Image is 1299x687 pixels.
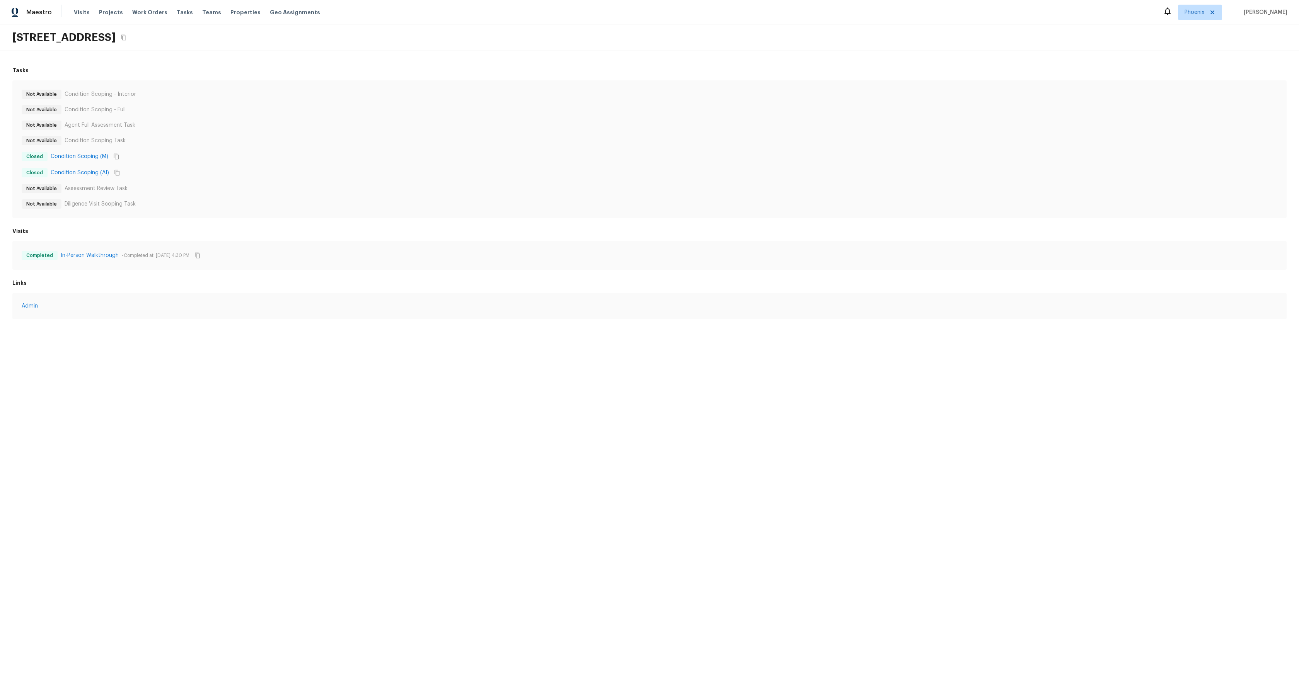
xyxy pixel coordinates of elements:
[1185,9,1204,16] span: Phoenix
[99,9,123,16] span: Projects
[23,90,60,98] span: Not Available
[65,137,126,145] p: Condition Scoping Task
[111,151,121,162] button: Copy Task ID
[23,185,60,192] span: Not Available
[65,106,126,114] p: Condition Scoping - Full
[1241,9,1287,16] span: [PERSON_NAME]
[65,90,136,98] p: Condition Scoping - Interior
[26,9,52,16] span: Maestro
[23,137,60,145] span: Not Available
[12,31,116,44] h2: [STREET_ADDRESS]
[61,252,119,259] a: In-Person Walkthrough
[65,200,136,208] p: Diligence Visit Scoping Task
[51,169,109,177] a: Condition Scoping (AI)
[74,9,90,16] span: Visits
[65,185,128,192] p: Assessment Review Task
[23,153,46,160] span: Closed
[23,169,46,177] span: Closed
[119,32,129,43] button: Copy Address
[112,168,122,178] button: Copy Task ID
[270,9,320,16] span: Geo Assignments
[23,106,60,114] span: Not Available
[23,121,60,129] span: Not Available
[51,153,108,160] a: Condition Scoping (M)
[12,66,1287,74] h6: Tasks
[22,302,1277,310] a: Admin
[12,227,1287,235] h6: Visits
[202,9,221,16] span: Teams
[132,9,167,16] span: Work Orders
[122,252,189,258] p: - Completed at: [DATE] 4:30 PM
[23,252,56,259] span: Completed
[230,9,261,16] span: Properties
[193,250,203,260] button: Copy Visit ID
[65,121,135,129] p: Agent Full Assessment Task
[23,200,60,208] span: Not Available
[12,279,1287,287] h6: Links
[177,10,193,15] span: Tasks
